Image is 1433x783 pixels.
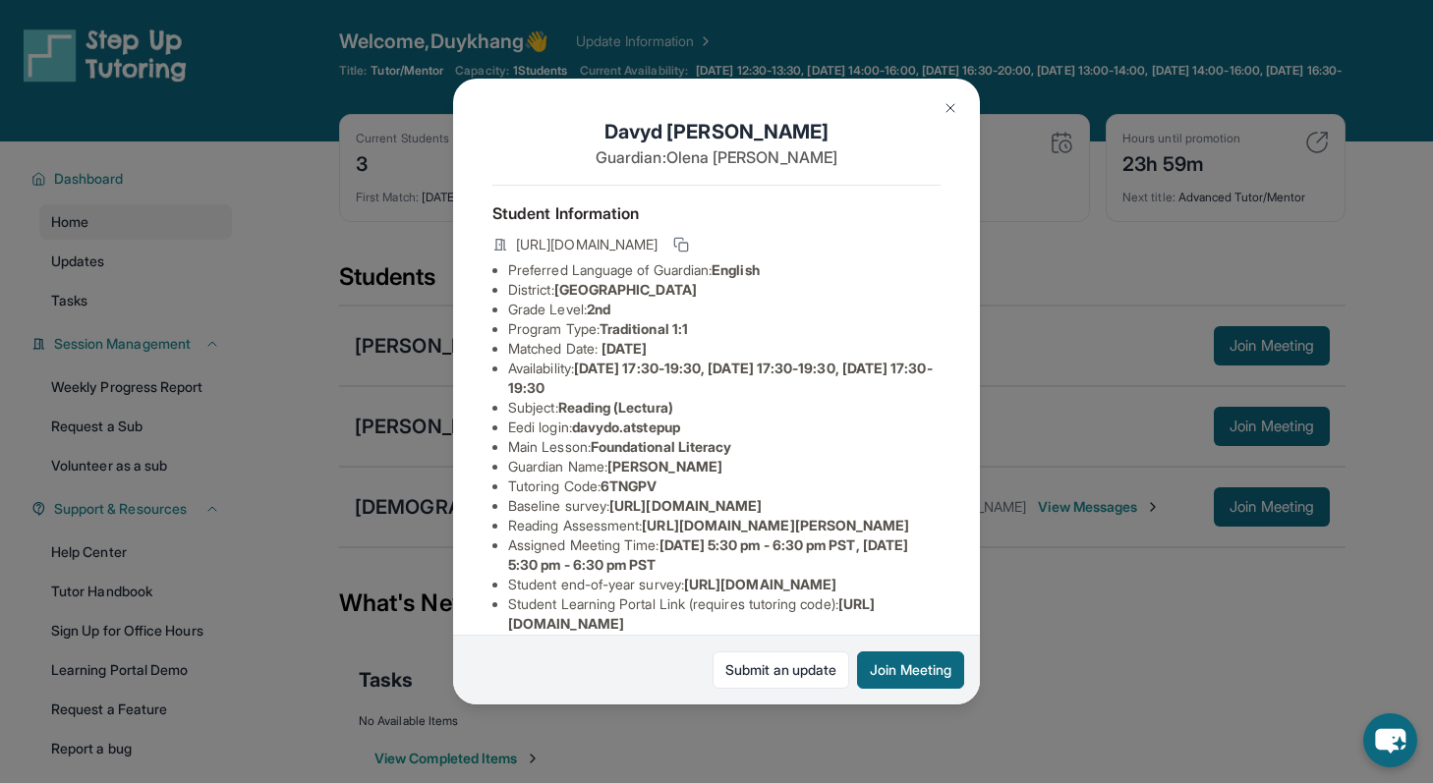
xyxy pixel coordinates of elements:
span: Foundational Literacy [591,438,731,455]
span: English [712,261,760,278]
li: Reading Assessment : [508,516,941,535]
span: [DATE] 17:30-19:30, [DATE] 17:30-19:30, [DATE] 17:30-19:30 [508,360,933,396]
p: Guardian: Olena [PERSON_NAME] [492,145,941,169]
li: Student end-of-year survey : [508,575,941,594]
li: Grade Level: [508,300,941,319]
li: Program Type: [508,319,941,339]
span: [GEOGRAPHIC_DATA] [554,281,697,298]
a: Submit an update [713,651,849,689]
span: [URL][DOMAIN_NAME] [684,576,836,592]
h1: Davyd [PERSON_NAME] [492,118,941,145]
li: Subject : [508,398,941,418]
span: 6TNGPV [601,477,657,494]
li: Eedi login : [508,418,941,437]
li: Matched Date: [508,339,941,359]
li: Student Learning Portal Link (requires tutoring code) : [508,594,941,634]
li: Assigned Meeting Time : [508,535,941,575]
li: District: [508,280,941,300]
li: Baseline survey : [508,496,941,516]
li: Tutoring Code : [508,476,941,496]
span: Traditional 1:1 [600,320,688,337]
span: Reading (Lectura) [558,399,673,416]
h4: Student Information [492,201,941,225]
span: [URL][DOMAIN_NAME] [609,497,762,514]
span: [DATE] 5:30 pm - 6:30 pm PST, [DATE] 5:30 pm - 6:30 pm PST [508,536,908,573]
span: davydo.atstepup [572,419,680,435]
span: [URL][DOMAIN_NAME][PERSON_NAME] [642,517,909,533]
span: [URL][DOMAIN_NAME] [516,235,658,254]
li: Main Lesson : [508,437,941,457]
span: [PERSON_NAME] [607,458,722,475]
li: Student Direct Learning Portal Link (no tutoring code required) : [508,634,941,673]
span: [DATE] [602,340,647,357]
img: Close Icon [943,100,958,116]
button: Copy link [669,233,693,256]
span: 2nd [587,301,610,317]
li: Guardian Name : [508,457,941,476]
button: chat-button [1363,713,1417,767]
button: Join Meeting [857,651,964,689]
li: Availability: [508,359,941,398]
li: Preferred Language of Guardian: [508,260,941,280]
